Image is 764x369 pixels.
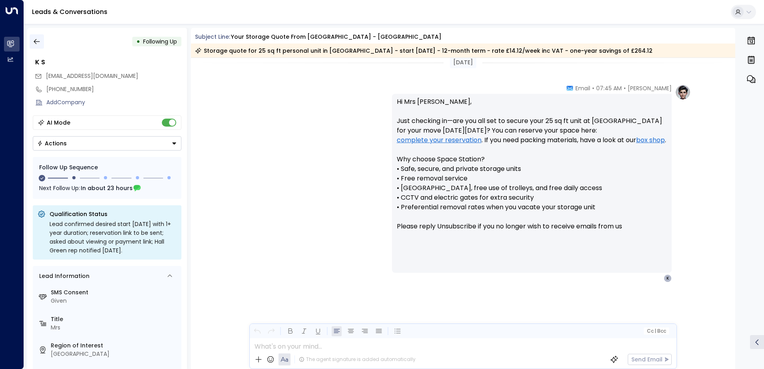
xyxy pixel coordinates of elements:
div: [PHONE_NUMBER] [46,85,181,93]
div: AI Mode [47,119,70,127]
div: [DATE] [450,57,476,68]
div: Given [51,297,178,305]
button: Undo [252,326,262,336]
div: Next Follow Up: [39,184,175,192]
div: K [664,274,672,282]
label: Region of Interest [51,341,178,350]
div: Mrs [51,323,178,332]
a: Leads & Conversations [32,7,107,16]
div: AddCompany [46,98,181,107]
p: Hi Mrs [PERSON_NAME], Just checking in—are you all set to secure your 25 sq ft unit at [GEOGRAPHI... [397,97,667,241]
div: Storage quote for 25 sq ft personal unit in [GEOGRAPHIC_DATA] - start [DATE] - 12-month term - ra... [195,47,653,55]
span: Email [575,84,590,92]
a: complete your reservation [397,135,481,145]
img: profile-logo.png [675,84,691,100]
span: [PERSON_NAME] [628,84,672,92]
div: Your storage quote from [GEOGRAPHIC_DATA] - [GEOGRAPHIC_DATA] [231,33,442,41]
div: K S [35,58,181,67]
span: khgyhh@gmail.com [46,72,138,80]
span: • [624,84,626,92]
span: Subject Line: [195,33,230,41]
span: Following Up [143,38,177,46]
span: In about 23 hours [81,184,133,192]
div: • [136,34,140,49]
button: Actions [33,136,181,151]
span: Cc Bcc [647,328,666,334]
div: Follow Up Sequence [39,163,175,172]
p: Qualification Status [50,210,177,218]
button: Redo [266,326,276,336]
div: Actions [37,140,67,147]
div: Lead Information [36,272,90,280]
div: Lead confirmed desired start [DATE] with 1+ year duration; reservation link to be sent; asked abo... [50,220,177,255]
div: [GEOGRAPHIC_DATA] [51,350,178,358]
div: Button group with a nested menu [33,136,181,151]
span: • [592,84,594,92]
label: Title [51,315,178,323]
div: The agent signature is added automatically [299,356,416,363]
span: 07:45 AM [596,84,622,92]
a: box shop [636,135,665,145]
button: Cc|Bcc [643,327,669,335]
span: [EMAIL_ADDRESS][DOMAIN_NAME] [46,72,138,80]
label: SMS Consent [51,288,178,297]
span: | [655,328,656,334]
